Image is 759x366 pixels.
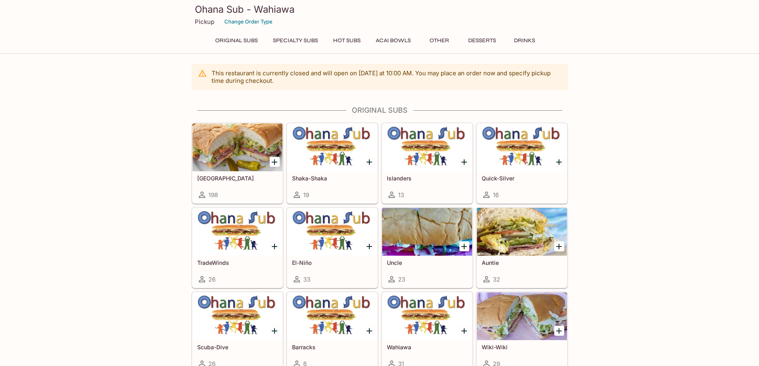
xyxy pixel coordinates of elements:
[398,276,405,283] span: 23
[270,157,280,167] button: Add Italinano
[270,326,280,336] button: Add Scuba-Dive
[303,276,310,283] span: 33
[459,326,469,336] button: Add Wahiawa
[292,259,373,266] h5: El-Niño
[192,123,282,171] div: Italinano
[477,123,567,204] a: Quick-Silver16
[287,123,378,204] a: Shaka-Shaka19
[477,123,567,171] div: Quick-Silver
[382,123,473,204] a: Islanders13
[329,35,365,46] button: Hot Subs
[477,207,567,288] a: Auntie32
[270,241,280,251] button: Add TradeWinds
[398,191,404,199] span: 13
[269,35,322,46] button: Specialty Subs
[554,157,564,167] button: Add Quick-Silver
[292,175,373,182] h5: Shaka-Shaka
[192,106,568,115] h4: Original Subs
[382,207,473,288] a: Uncle23
[303,191,309,199] span: 19
[192,292,282,340] div: Scuba-Dive
[365,157,375,167] button: Add Shaka-Shaka
[554,326,564,336] button: Add Wiki-Wiki
[195,18,214,25] p: Pickup
[197,259,278,266] h5: TradeWinds
[287,208,377,256] div: El-Niño
[365,326,375,336] button: Add Barracks
[287,292,377,340] div: Barracks
[459,241,469,251] button: Add Uncle
[197,175,278,182] h5: [GEOGRAPHIC_DATA]
[212,69,561,84] p: This restaurant is currently closed and will open on [DATE] at 10:00 AM . You may place an order ...
[382,208,472,256] div: Uncle
[493,276,500,283] span: 32
[387,175,467,182] h5: Islanders
[195,3,565,16] h3: Ohana Sub - Wahiawa
[382,292,472,340] div: Wahiawa
[197,344,278,350] h5: Scuba-Dive
[208,191,218,199] span: 198
[287,207,378,288] a: El-Niño33
[221,16,276,28] button: Change Order Type
[192,207,283,288] a: TradeWinds26
[287,123,377,171] div: Shaka-Shaka
[477,292,567,340] div: Wiki-Wiki
[387,344,467,350] h5: Wahiawa
[192,123,283,204] a: [GEOGRAPHIC_DATA]198
[371,35,415,46] button: Acai Bowls
[208,276,216,283] span: 26
[211,35,262,46] button: Original Subs
[482,175,562,182] h5: Quick-Silver
[507,35,543,46] button: Drinks
[554,241,564,251] button: Add Auntie
[365,241,375,251] button: Add El-Niño
[477,208,567,256] div: Auntie
[493,191,499,199] span: 16
[482,259,562,266] h5: Auntie
[482,344,562,350] h5: Wiki-Wiki
[382,123,472,171] div: Islanders
[192,208,282,256] div: TradeWinds
[422,35,457,46] button: Other
[292,344,373,350] h5: Barracks
[459,157,469,167] button: Add Islanders
[387,259,467,266] h5: Uncle
[464,35,500,46] button: Desserts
